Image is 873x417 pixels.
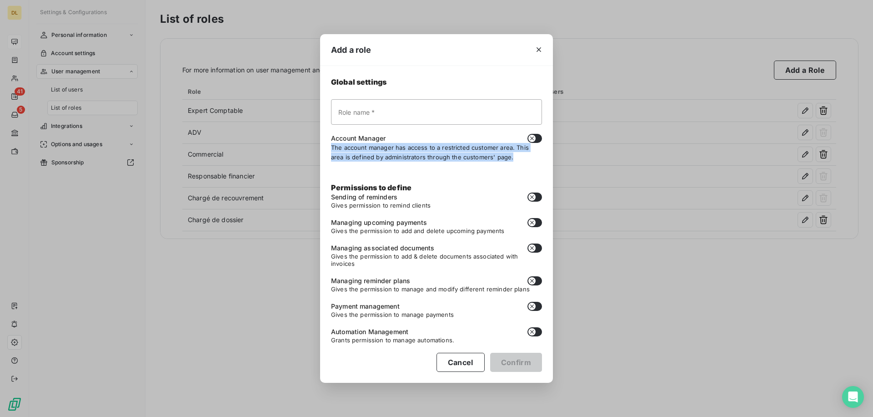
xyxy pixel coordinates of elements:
span: Add a role [331,44,371,56]
span: Gives the permission to manage and modify different reminder plans [331,285,542,293]
div: Open Intercom Messenger [842,386,864,408]
span: Permissions to define [331,183,411,192]
span: Gives the permission to manage payments [331,311,542,318]
button: Cancel [436,353,485,372]
span: Automation Management [331,327,408,336]
span: Gives permission to remind clients [331,202,542,209]
span: Managing reminder plans [331,276,410,285]
span: Grants permission to manage automations. [331,336,542,344]
span: Gives the permission to add and delete upcoming payments [331,227,542,234]
input: placeholder [331,99,542,125]
span: Account Manager [331,134,386,143]
span: Managing upcoming payments [331,218,427,227]
span: Payment management [331,302,400,311]
span: Global settings [331,77,542,87]
button: Confirm [490,353,542,372]
span: Managing associated documents [331,244,434,253]
span: The account manager has access to a restricted customer area. This area is defined by administrat... [331,144,529,160]
span: Gives the permission to add & delete documents associated with invoices [331,253,542,267]
span: Sending of reminders [331,193,397,202]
